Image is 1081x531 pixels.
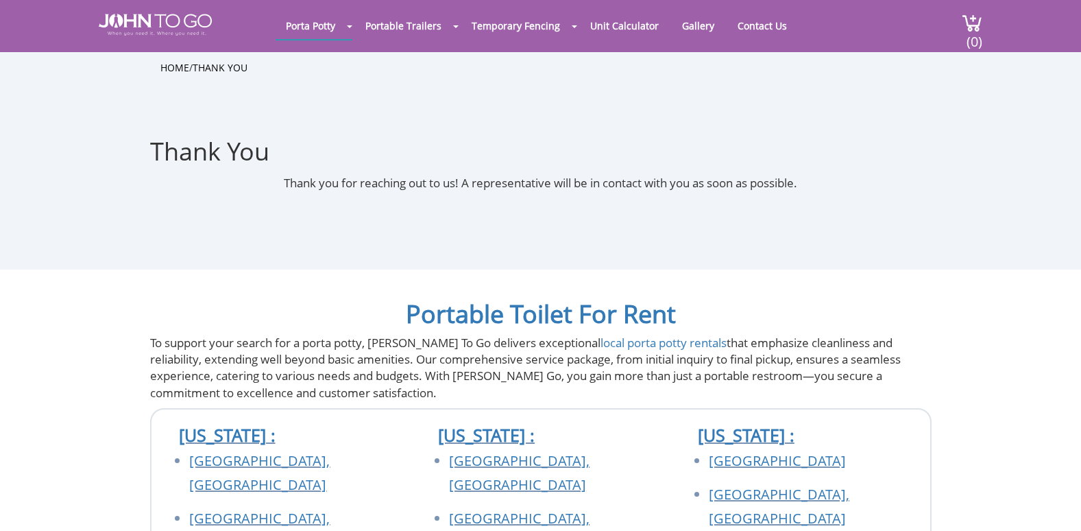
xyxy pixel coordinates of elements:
a: Portable Trailers [355,12,452,39]
a: [US_STATE] : [438,423,535,447]
a: [US_STATE] : [179,423,276,447]
a: [GEOGRAPHIC_DATA] [709,451,846,470]
h1: Thank You [150,101,932,165]
img: cart a [962,14,982,32]
a: [GEOGRAPHIC_DATA], [GEOGRAPHIC_DATA] [449,451,590,494]
a: Contact Us [727,12,797,39]
img: JOHN to go [99,14,212,36]
button: Live Chat [1026,476,1081,531]
a: Gallery [672,12,725,39]
a: Unit Calculator [580,12,669,39]
a: [US_STATE] : [698,423,794,447]
p: To support your search for a porta potty, [PERSON_NAME] To Go delivers exceptional that emphasize... [150,335,932,401]
a: Porta Potty [276,12,345,39]
a: Portable Toilet For Rent [406,297,676,331]
span: (0) [966,21,982,51]
p: Thank you for reaching out to us! A representative will be in contact with you as soon as possible. [150,172,932,194]
a: [GEOGRAPHIC_DATA], [GEOGRAPHIC_DATA] [189,451,330,494]
a: Thank You [193,61,247,74]
ul: / [160,58,921,75]
a: Temporary Fencing [461,12,570,39]
a: Home [160,61,189,74]
a: local porta potty rentals [600,335,727,351]
a: [GEOGRAPHIC_DATA], [GEOGRAPHIC_DATA] [709,485,849,528]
